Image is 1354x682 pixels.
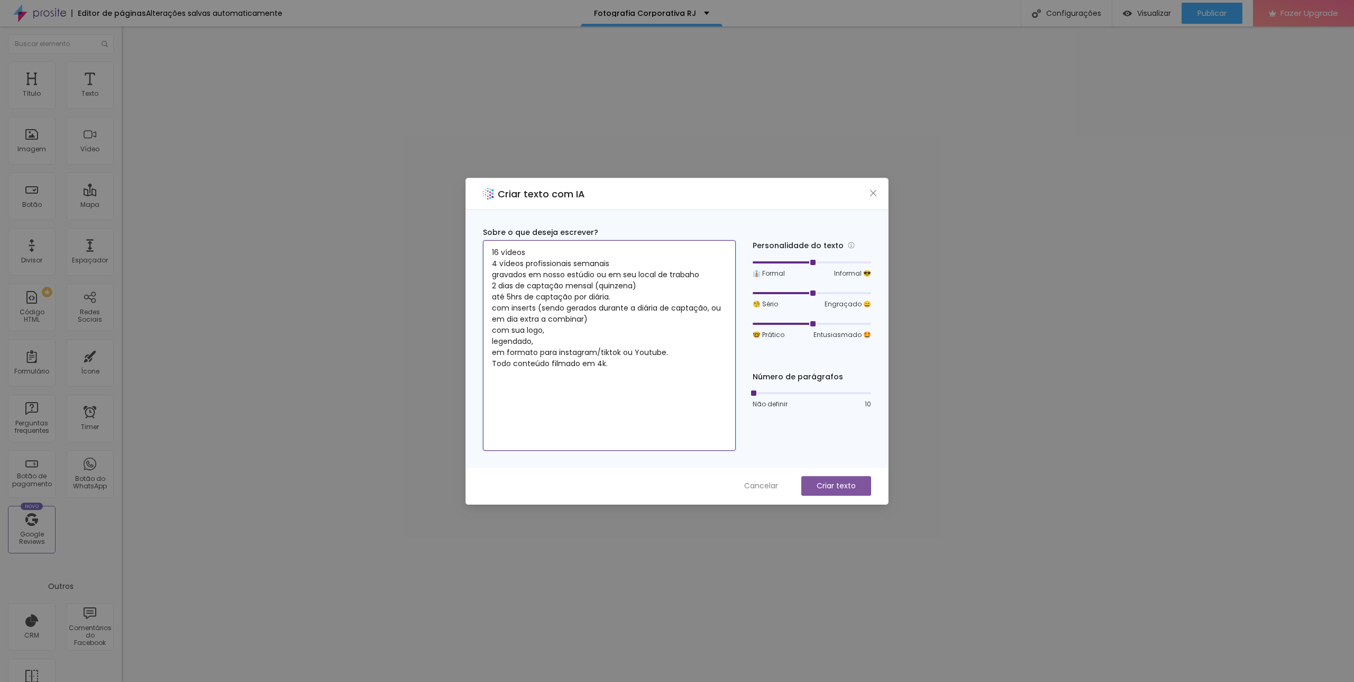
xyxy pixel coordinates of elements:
[753,299,778,309] span: 🧐 Sério
[483,240,736,451] textarea: 16 vídeos 4 vídeos profissionais semanais gravados em nosso estúdio ou em seu local de trabaho 2 ...
[744,480,778,492] span: Cancelar
[753,371,871,383] div: Número de parágrafos
[753,399,788,409] span: Não definir
[498,187,585,201] h2: Criar texto com IA
[868,187,879,198] button: Close
[483,227,736,238] div: Sobre o que deseja escrever?
[825,299,871,309] span: Engraçado 😄
[817,480,856,492] p: Criar texto
[865,399,871,409] span: 10
[869,189,877,197] span: close
[813,330,871,340] span: Entusiasmado 🤩
[734,476,789,496] button: Cancelar
[834,269,871,278] span: Informal 😎
[753,240,871,252] div: Personalidade do texto
[801,476,871,496] button: Criar texto
[753,269,785,278] span: 👔 Formal
[753,330,784,340] span: 🤓 Prático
